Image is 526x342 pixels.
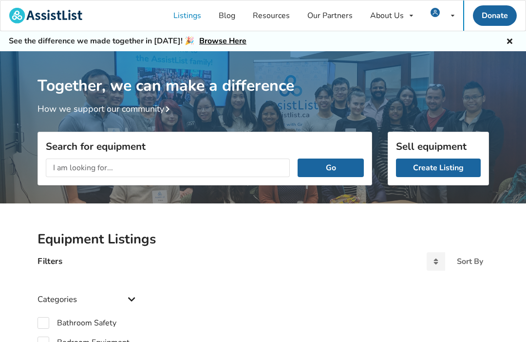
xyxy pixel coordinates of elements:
a: Our Partners [299,0,361,31]
button: Go [298,159,363,177]
label: Bathroom Safety [38,317,116,329]
a: How we support our community [38,103,174,115]
div: Sort By [457,258,483,265]
h3: Sell equipment [396,140,481,153]
a: Browse Here [199,36,246,46]
a: Listings [165,0,210,31]
h3: Search for equipment [46,140,364,153]
a: Create Listing [396,159,481,177]
div: About Us [370,12,404,20]
h2: Equipment Listings [38,231,489,248]
a: Blog [210,0,244,31]
a: Resources [244,0,299,31]
input: I am looking for... [46,159,290,177]
h4: Filters [38,256,62,267]
div: Categories [38,275,139,309]
h5: See the difference we made together in [DATE]! 🎉 [9,36,246,46]
h1: Together, we can make a difference [38,51,489,96]
img: assistlist-logo [9,8,82,23]
a: Donate [473,5,517,26]
img: user icon [431,8,440,17]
